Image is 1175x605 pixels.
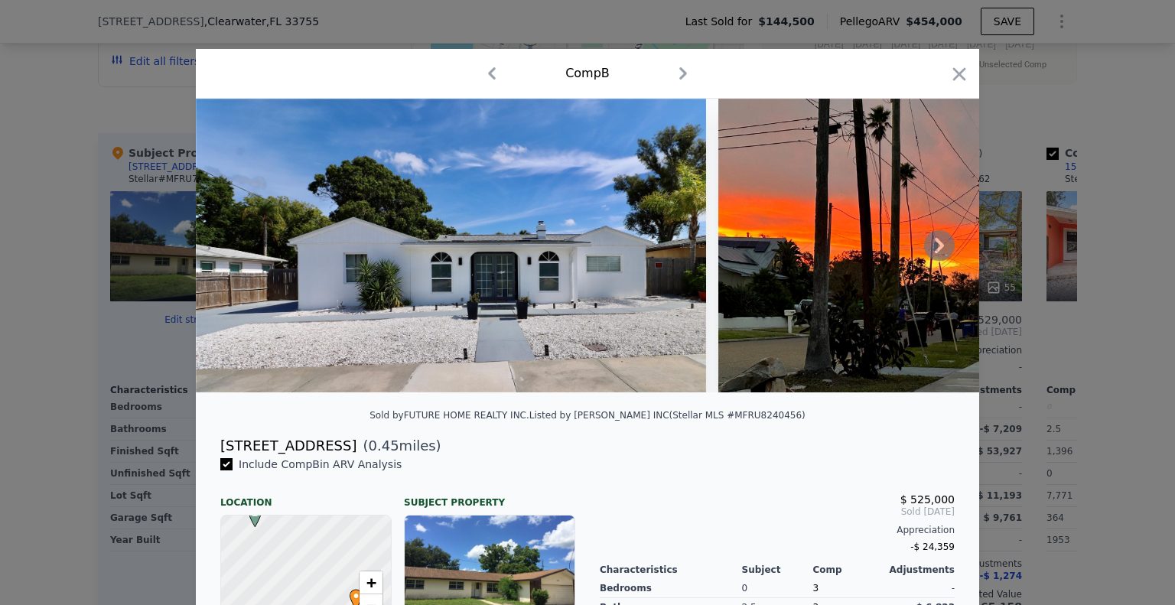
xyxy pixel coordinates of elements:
[910,542,955,552] span: -$ 24,359
[812,564,884,576] div: Comp
[600,579,742,598] div: Bedrooms
[404,484,575,509] div: Subject Property
[360,571,382,594] a: Zoom in
[742,579,813,598] div: 0
[600,524,955,536] div: Appreciation
[600,564,742,576] div: Characteristics
[220,484,392,509] div: Location
[196,99,706,392] img: Property Img
[600,506,955,518] span: Sold [DATE]
[356,435,441,457] span: ( miles)
[220,435,356,457] div: [STREET_ADDRESS]
[812,583,819,594] span: 3
[529,410,806,421] div: Listed by [PERSON_NAME] INC (Stellar MLS #MFRU8240456)
[369,410,529,421] div: Sold by FUTURE HOME REALTY INC .
[233,458,408,470] span: Include Comp B in ARV Analysis
[346,589,355,598] div: •
[718,99,1110,392] img: Property Img
[900,493,955,506] span: $ 525,000
[366,573,376,592] span: +
[742,564,813,576] div: Subject
[369,437,399,454] span: 0.45
[884,579,955,598] div: -
[884,564,955,576] div: Adjustments
[565,64,610,83] div: Comp B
